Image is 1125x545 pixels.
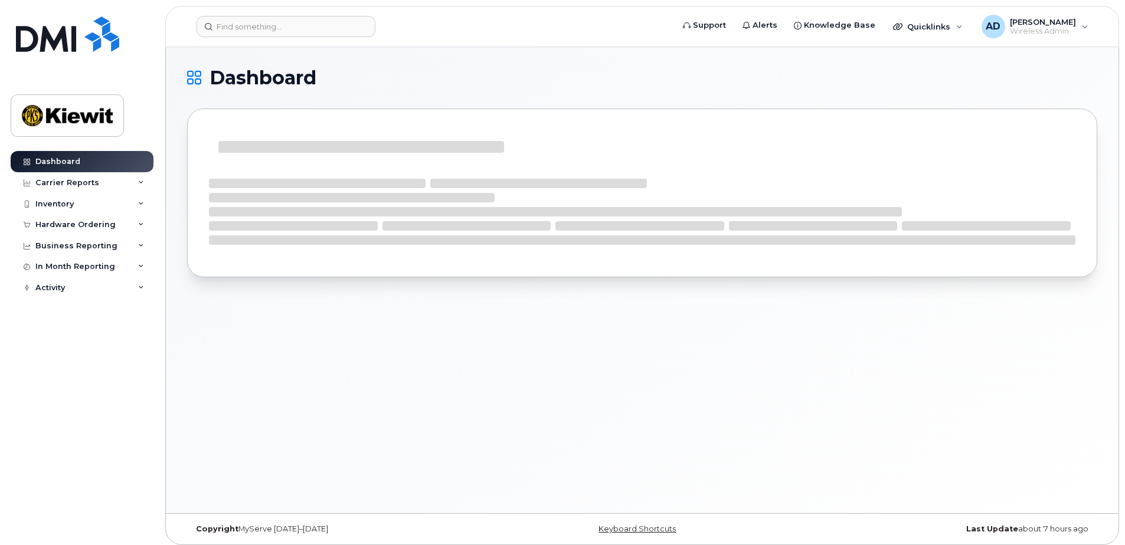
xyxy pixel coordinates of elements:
[196,524,238,533] strong: Copyright
[599,524,676,533] a: Keyboard Shortcuts
[210,69,316,87] span: Dashboard
[966,524,1018,533] strong: Last Update
[794,524,1097,534] div: about 7 hours ago
[187,524,490,534] div: MyServe [DATE]–[DATE]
